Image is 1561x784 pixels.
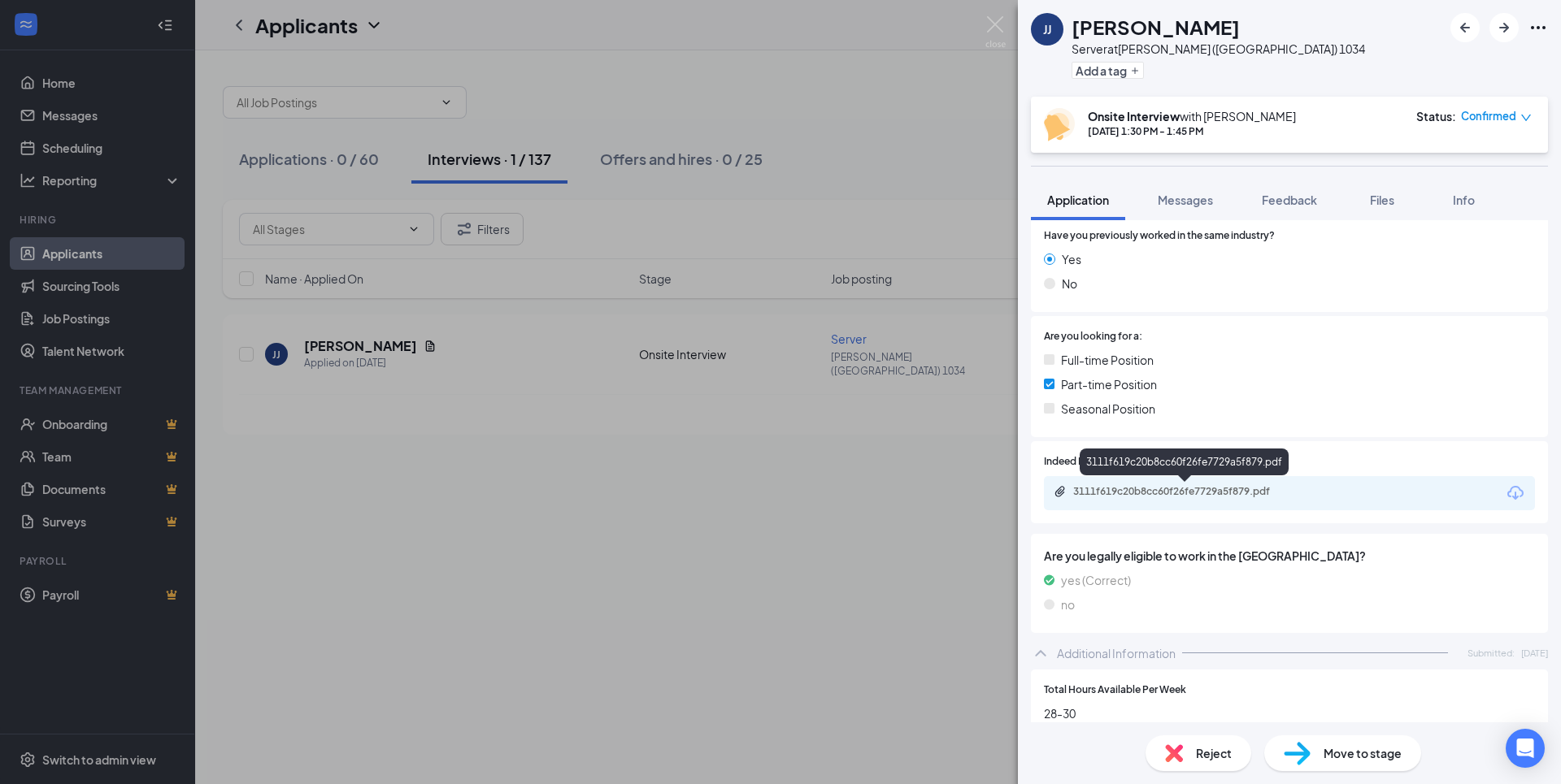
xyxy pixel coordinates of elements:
[1072,13,1240,41] h1: [PERSON_NAME]
[1130,66,1140,76] svg: Plus
[1453,193,1475,207] span: Info
[1072,41,1365,57] div: Server at [PERSON_NAME] ([GEOGRAPHIC_DATA]) 1034
[1080,448,1289,475] div: 3111f619c20b8cc60f26fe7729a5f879.pdf
[1262,193,1317,207] span: Feedback
[1506,483,1525,503] svg: Download
[1047,193,1109,207] span: Application
[1088,108,1296,124] div: with [PERSON_NAME]
[1455,18,1475,37] svg: ArrowLeftNew
[1521,646,1548,660] span: [DATE]
[1450,13,1480,42] button: ArrowLeftNew
[1461,108,1516,124] span: Confirmed
[1061,375,1157,393] span: Part-time Position
[1043,21,1051,37] div: JJ
[1494,18,1514,37] svg: ArrowRight
[1031,643,1050,663] svg: ChevronUp
[1044,329,1142,344] span: Are you looking for a:
[1196,744,1232,762] span: Reject
[1054,485,1317,500] a: Paperclip3111f619c20b8cc60f26fe7729a5f879.pdf
[1489,13,1519,42] button: ArrowRight
[1044,704,1535,722] span: 28-30
[1416,108,1456,124] div: Status :
[1044,228,1275,244] span: Have you previously worked in the same industry?
[1072,62,1144,79] button: PlusAdd a tag
[1370,193,1394,207] span: Files
[1044,682,1186,698] span: Total Hours Available Per Week
[1088,109,1180,123] b: Onsite Interview
[1062,275,1077,292] span: No
[1158,193,1213,207] span: Messages
[1061,351,1154,369] span: Full-time Position
[1057,645,1176,661] div: Additional Information
[1062,250,1081,268] span: Yes
[1324,744,1402,762] span: Move to stage
[1044,454,1115,470] span: Indeed Resume
[1061,400,1155,418] span: Seasonal Position
[1061,571,1131,589] span: yes (Correct)
[1073,485,1301,498] div: 3111f619c20b8cc60f26fe7729a5f879.pdf
[1506,729,1545,768] div: Open Intercom Messenger
[1520,112,1532,123] span: down
[1528,18,1548,37] svg: Ellipses
[1061,596,1075,613] span: no
[1088,124,1296,138] div: [DATE] 1:30 PM - 1:45 PM
[1044,547,1535,565] span: Are you legally eligible to work in the [GEOGRAPHIC_DATA]?
[1468,646,1515,660] span: Submitted:
[1054,485,1067,498] svg: Paperclip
